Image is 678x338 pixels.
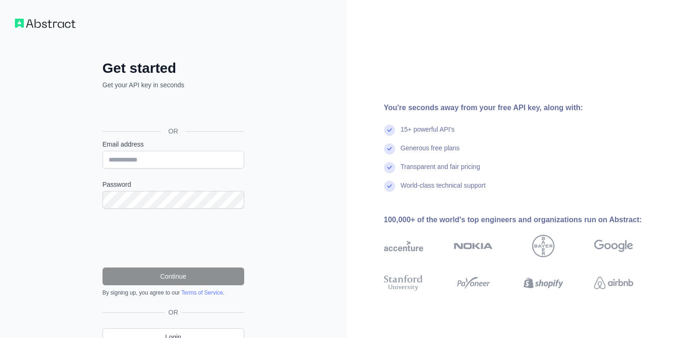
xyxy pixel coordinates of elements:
[524,273,563,293] img: shopify
[594,273,633,293] img: airbnb
[103,80,244,90] p: Get your API key in seconds
[103,268,244,285] button: Continue
[103,180,244,189] label: Password
[401,162,480,181] div: Transparent and fair pricing
[103,289,244,296] div: By signing up, you agree to our .
[103,60,244,77] h2: Get started
[401,143,460,162] div: Generous free plans
[15,19,75,28] img: Workflow
[384,125,395,136] img: check mark
[181,289,223,296] a: Terms of Service
[384,273,423,293] img: stanford university
[532,235,555,257] img: bayer
[454,273,493,293] img: payoneer
[103,220,244,256] iframe: reCAPTCHA
[384,235,423,257] img: accenture
[384,214,664,225] div: 100,000+ of the world's top engineers and organizations run on Abstract:
[103,140,244,149] label: Email address
[161,127,185,136] span: OR
[98,100,247,120] iframe: Schaltfläche „Über Google anmelden“
[384,143,395,155] img: check mark
[401,125,455,143] div: 15+ powerful API's
[454,235,493,257] img: nokia
[384,102,664,113] div: You're seconds away from your free API key, along with:
[401,181,486,199] div: World-class technical support
[384,162,395,173] img: check mark
[594,235,633,257] img: google
[164,308,182,317] span: OR
[384,181,395,192] img: check mark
